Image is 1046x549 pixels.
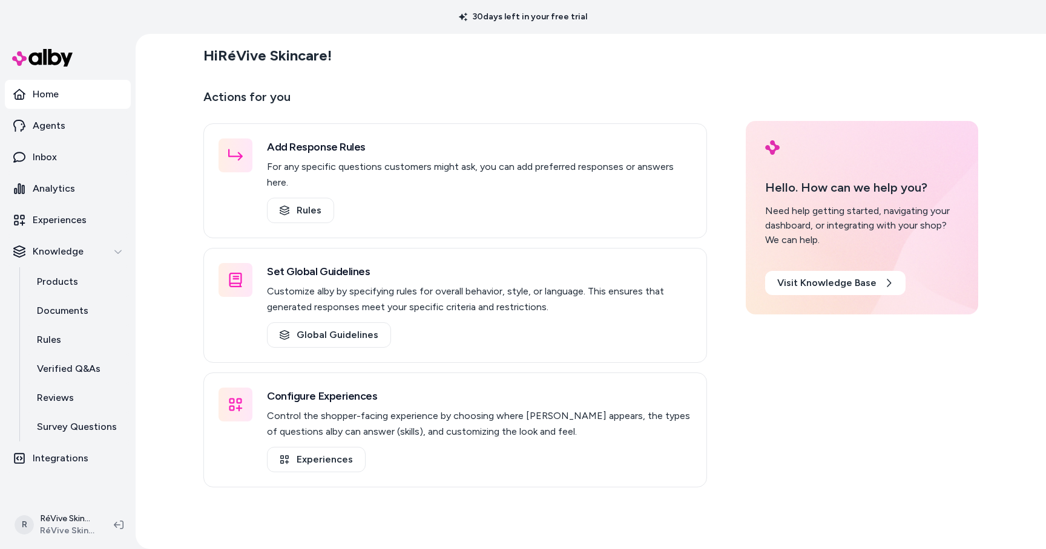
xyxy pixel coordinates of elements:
[25,412,131,441] a: Survey Questions
[267,263,692,280] h3: Set Global Guidelines
[37,333,61,347] p: Rules
[33,181,75,196] p: Analytics
[25,325,131,354] a: Rules
[765,204,959,247] div: Need help getting started, navigating your dashboard, or integrating with your shop? We can help.
[33,119,65,133] p: Agents
[33,244,84,259] p: Knowledge
[5,206,131,235] a: Experiences
[37,362,100,376] p: Verified Q&As
[5,444,131,473] a: Integrations
[33,451,88,466] p: Integrations
[765,140,780,155] img: alby Logo
[37,274,78,289] p: Products
[267,388,692,404] h3: Configure Experiences
[40,525,94,537] span: RéVive Skincare
[267,198,334,223] a: Rules
[33,213,87,227] p: Experiences
[12,49,73,67] img: alby Logo
[25,354,131,383] a: Verified Q&As
[5,174,131,203] a: Analytics
[33,87,59,102] p: Home
[25,267,131,296] a: Products
[267,284,692,315] p: Customize alby by specifying rules for overall behavior, style, or language. This ensures that ge...
[40,513,94,525] p: RéVive Skincare Shopify
[25,296,131,325] a: Documents
[15,515,34,534] span: R
[5,111,131,140] a: Agents
[267,322,391,348] a: Global Guidelines
[452,11,594,23] p: 30 days left in your free trial
[5,80,131,109] a: Home
[267,159,692,190] p: For any specific questions customers might ask, you can add preferred responses or answers here.
[203,47,332,65] h2: Hi RéVive Skincare !
[37,304,88,318] p: Documents
[267,447,366,472] a: Experiences
[37,420,117,434] p: Survey Questions
[5,237,131,266] button: Knowledge
[765,271,906,295] a: Visit Knowledge Base
[267,408,692,440] p: Control the shopper-facing experience by choosing where [PERSON_NAME] appears, the types of quest...
[267,138,692,155] h3: Add Response Rules
[37,391,74,405] p: Reviews
[5,143,131,172] a: Inbox
[7,505,104,544] button: RRéVive Skincare ShopifyRéVive Skincare
[25,383,131,412] a: Reviews
[765,178,959,197] p: Hello. How can we help you?
[33,150,57,164] p: Inbox
[203,87,707,116] p: Actions for you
